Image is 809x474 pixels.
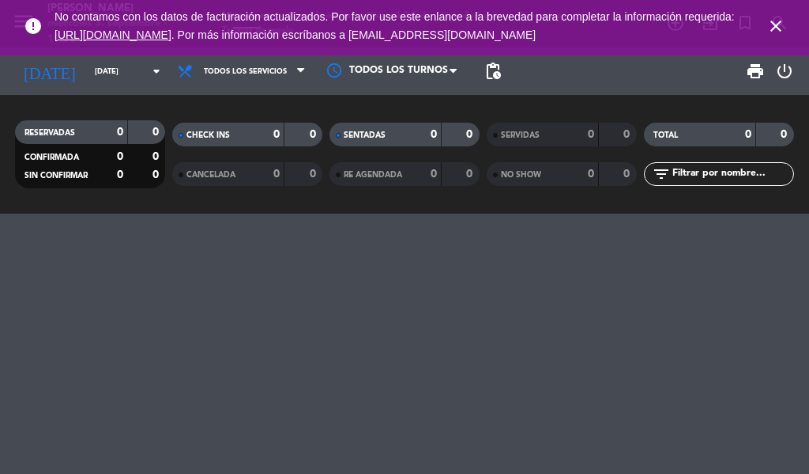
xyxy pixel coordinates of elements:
[501,171,541,179] span: NO SHOW
[171,28,536,41] a: . Por más información escríbanos a [EMAIL_ADDRESS][DOMAIN_NAME]
[117,169,123,180] strong: 0
[771,47,797,95] div: LOG OUT
[653,131,678,139] span: TOTAL
[344,131,386,139] span: SENTADAS
[152,169,162,180] strong: 0
[273,129,280,140] strong: 0
[652,165,671,184] i: filter_list
[273,169,280,180] strong: 0
[310,169,319,180] strong: 0
[24,129,75,137] span: RESERVADAS
[310,129,319,140] strong: 0
[24,154,79,161] span: CONFIRMADA
[12,55,87,87] i: [DATE]
[204,67,287,76] span: Todos los servicios
[623,129,633,140] strong: 0
[588,129,594,140] strong: 0
[466,169,476,180] strong: 0
[117,127,123,138] strong: 0
[344,171,402,179] span: RE AGENDADA
[746,62,765,81] span: print
[431,169,437,180] strong: 0
[186,131,230,139] span: CHECK INS
[623,169,633,180] strong: 0
[588,169,594,180] strong: 0
[775,62,794,81] i: power_settings_new
[501,131,540,139] span: SERVIDAS
[431,129,437,140] strong: 0
[484,62,502,81] span: pending_actions
[152,127,162,138] strong: 0
[186,171,235,179] span: CANCELADA
[55,10,735,41] span: No contamos con los datos de facturación actualizados. Por favor use este enlance a la brevedad p...
[117,151,123,162] strong: 0
[671,165,793,183] input: Filtrar por nombre...
[147,62,166,81] i: arrow_drop_down
[152,151,162,162] strong: 0
[766,17,785,36] i: close
[466,129,476,140] strong: 0
[55,28,171,41] a: [URL][DOMAIN_NAME]
[781,129,790,140] strong: 0
[24,172,88,180] span: SIN CONFIRMAR
[745,129,751,140] strong: 0
[24,17,43,36] i: error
